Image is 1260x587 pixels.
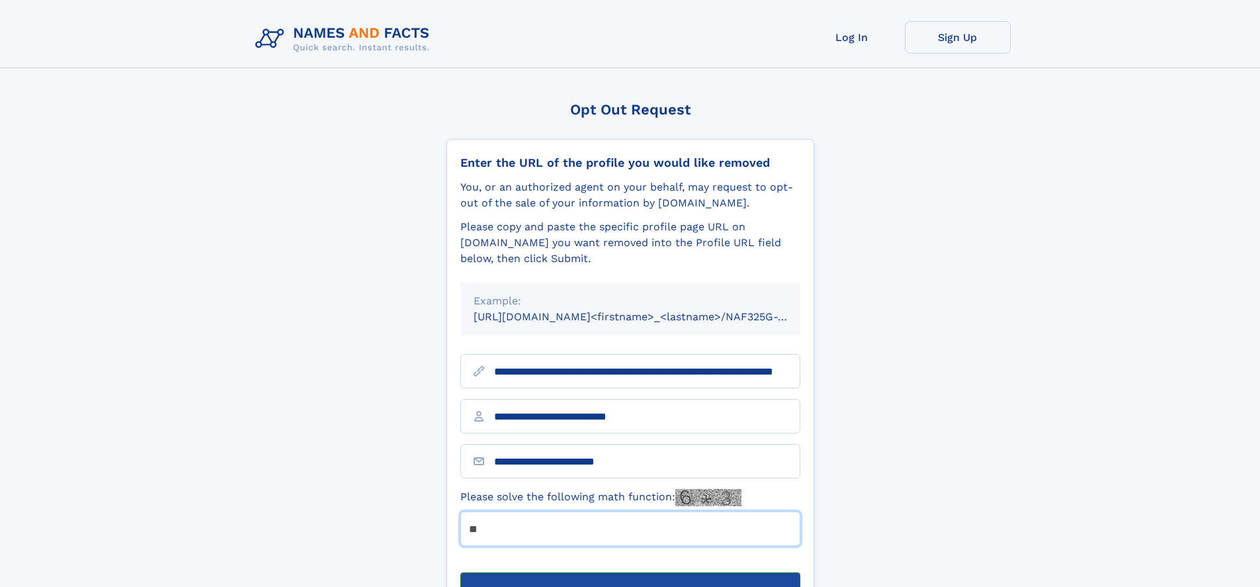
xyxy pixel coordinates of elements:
a: Sign Up [905,21,1011,54]
div: You, or an authorized agent on your behalf, may request to opt-out of the sale of your informatio... [460,179,800,211]
small: [URL][DOMAIN_NAME]<firstname>_<lastname>/NAF325G-xxxxxxxx [474,310,825,323]
div: Enter the URL of the profile you would like removed [460,156,800,170]
div: Opt Out Request [446,101,814,118]
div: Example: [474,293,787,309]
img: Logo Names and Facts [250,21,441,57]
div: Please copy and paste the specific profile page URL on [DOMAIN_NAME] you want removed into the Pr... [460,219,800,267]
a: Log In [799,21,905,54]
label: Please solve the following math function: [460,489,741,506]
